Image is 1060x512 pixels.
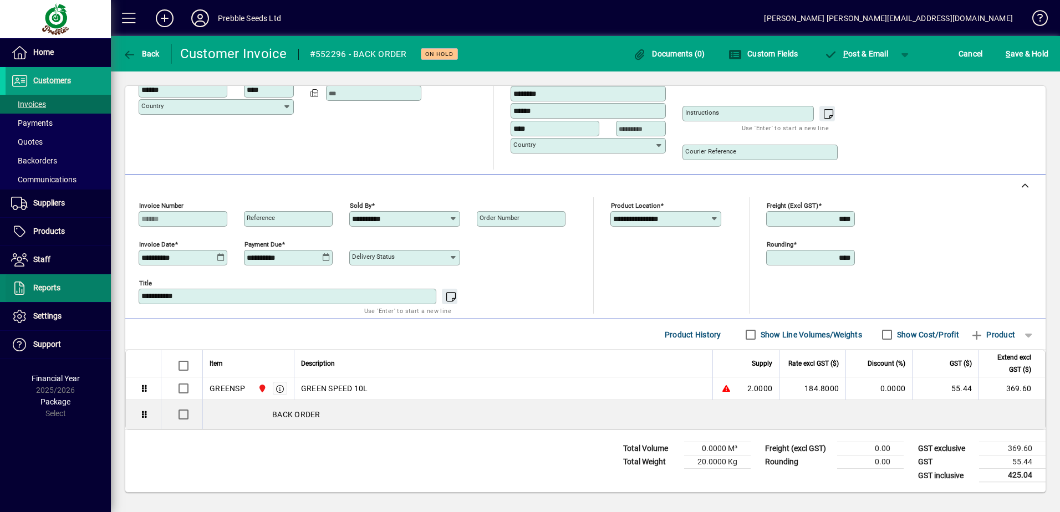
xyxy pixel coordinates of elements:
[6,170,111,189] a: Communications
[350,202,371,209] mat-label: Sold by
[1006,49,1010,58] span: S
[843,49,848,58] span: P
[182,8,218,28] button: Profile
[255,382,268,395] span: PALMERSTON NORTH
[141,102,164,110] mat-label: Country
[1024,2,1046,38] a: Knowledge Base
[818,44,894,64] button: Post & Email
[32,374,80,383] span: Financial Year
[837,442,904,455] td: 0.00
[6,132,111,151] a: Quotes
[913,455,979,469] td: GST
[726,44,801,64] button: Custom Fields
[660,325,726,345] button: Product History
[11,100,46,109] span: Invoices
[1006,45,1048,63] span: ave & Hold
[728,49,798,58] span: Custom Fields
[11,175,77,184] span: Communications
[139,202,184,209] mat-label: Invoice number
[837,455,904,469] td: 0.00
[760,442,837,455] td: Freight (excl GST)
[6,246,111,274] a: Staff
[742,121,829,134] mat-hint: Use 'Enter' to start a new line
[752,357,772,370] span: Supply
[970,326,1015,344] span: Product
[824,49,888,58] span: ost & Email
[758,329,862,340] label: Show Line Volumes/Weights
[630,44,708,64] button: Documents (0)
[33,76,71,85] span: Customers
[11,156,57,165] span: Backorders
[6,95,111,114] a: Invoices
[364,304,451,317] mat-hint: Use 'Enter' to start a new line
[965,325,1021,345] button: Product
[11,119,53,127] span: Payments
[684,442,751,455] td: 0.0000 M³
[979,469,1046,483] td: 425.04
[147,8,182,28] button: Add
[979,442,1046,455] td: 369.60
[685,147,736,155] mat-label: Courier Reference
[986,351,1031,376] span: Extend excl GST ($)
[913,442,979,455] td: GST exclusive
[6,39,111,66] a: Home
[767,202,818,209] mat-label: Freight (excl GST)
[310,45,407,63] div: #552296 - BACK ORDER
[895,329,959,340] label: Show Cost/Profit
[33,48,54,57] span: Home
[764,9,1013,27] div: [PERSON_NAME] [PERSON_NAME][EMAIL_ADDRESS][DOMAIN_NAME]
[618,442,684,455] td: Total Volume
[868,357,905,370] span: Discount (%)
[913,469,979,483] td: GST inclusive
[139,279,152,287] mat-label: Title
[11,137,43,146] span: Quotes
[218,9,281,27] div: Prebble Seeds Ltd
[665,326,721,344] span: Product History
[950,357,972,370] span: GST ($)
[6,114,111,132] a: Payments
[685,109,719,116] mat-label: Instructions
[120,44,162,64] button: Back
[33,255,50,264] span: Staff
[959,45,983,63] span: Cancel
[513,141,536,149] mat-label: Country
[1003,44,1051,64] button: Save & Hold
[33,227,65,235] span: Products
[301,383,368,394] span: GREEN SPEED 10L
[912,377,979,400] td: 55.44
[40,397,70,406] span: Package
[301,357,335,370] span: Description
[352,253,395,260] mat-label: Delivery status
[6,151,111,170] a: Backorders
[244,240,282,248] mat-label: Payment due
[6,274,111,302] a: Reports
[33,340,61,349] span: Support
[618,455,684,469] td: Total Weight
[956,44,986,64] button: Cancel
[247,214,275,222] mat-label: Reference
[203,400,1045,429] div: BACK ORDER
[767,240,793,248] mat-label: Rounding
[786,383,839,394] div: 184.8000
[760,455,837,469] td: Rounding
[979,455,1046,469] td: 55.44
[33,283,60,292] span: Reports
[747,383,773,394] span: 2.0000
[123,49,160,58] span: Back
[684,455,751,469] td: 20.0000 Kg
[6,331,111,359] a: Support
[210,383,245,394] div: GREENSP
[210,357,223,370] span: Item
[6,303,111,330] a: Settings
[180,45,287,63] div: Customer Invoice
[611,202,660,209] mat-label: Product location
[979,377,1045,400] td: 369.60
[111,44,172,64] app-page-header-button: Back
[480,214,519,222] mat-label: Order number
[33,311,62,320] span: Settings
[33,198,65,207] span: Suppliers
[845,377,912,400] td: 0.0000
[633,49,705,58] span: Documents (0)
[6,190,111,217] a: Suppliers
[788,357,839,370] span: Rate excl GST ($)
